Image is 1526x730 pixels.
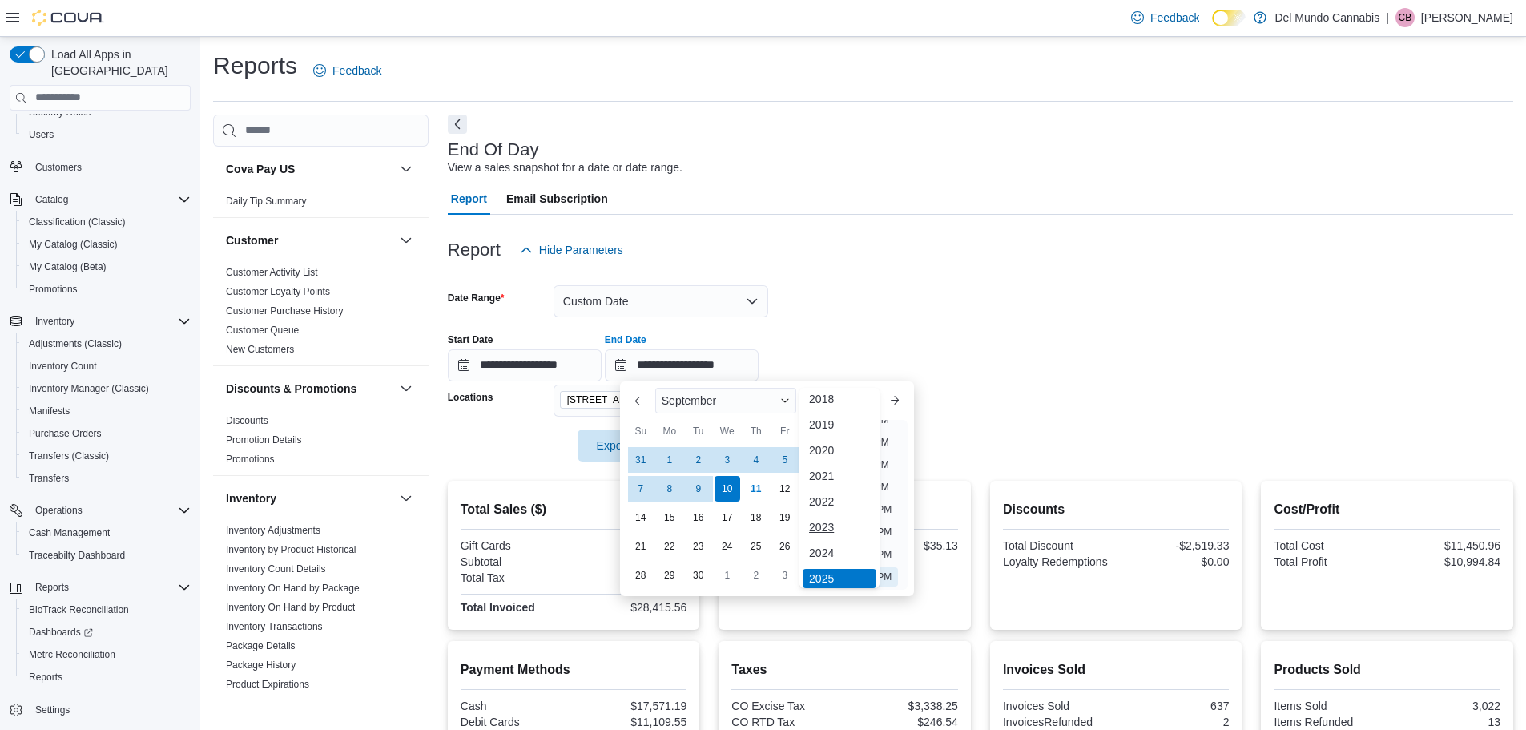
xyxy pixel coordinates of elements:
[29,526,110,539] span: Cash Management
[1421,8,1513,27] p: [PERSON_NAME]
[657,505,682,530] div: day-15
[22,645,122,664] a: Metrc Reconciliation
[16,377,197,400] button: Inventory Manager (Classic)
[22,379,191,398] span: Inventory Manager (Classic)
[567,392,662,408] span: [STREET_ADDRESS]
[1391,716,1500,728] div: 13
[22,546,131,565] a: Traceabilty Dashboard
[29,382,149,395] span: Inventory Manager (Classic)
[213,263,429,365] div: Customer
[226,414,268,427] span: Discounts
[715,447,740,473] div: day-3
[226,601,355,614] span: Inventory On Hand by Product
[1003,500,1230,519] h2: Discounts
[686,534,711,559] div: day-23
[772,534,798,559] div: day-26
[226,381,393,397] button: Discounts & Promotions
[461,700,570,712] div: Cash
[226,640,296,651] a: Package Details
[29,216,126,228] span: Classification (Classic)
[29,700,191,720] span: Settings
[848,700,958,712] div: $3,338.25
[29,157,191,177] span: Customers
[655,388,796,413] div: Button. Open the month selector. September is currently selected.
[16,256,197,278] button: My Catalog (Beta)
[29,700,76,720] a: Settings
[448,333,493,346] label: Start Date
[22,357,103,376] a: Inventory Count
[16,422,197,445] button: Purchase Orders
[577,539,686,552] div: $0.00
[226,524,320,537] span: Inventory Adjustments
[226,325,299,336] a: Customer Queue
[1391,539,1500,552] div: $11,450.96
[29,190,191,209] span: Catalog
[16,522,197,544] button: Cash Management
[626,446,828,590] div: September, 2025
[226,415,268,426] a: Discounts
[22,212,132,232] a: Classification (Classic)
[882,388,908,413] button: Next month
[686,418,711,444] div: Tu
[22,446,115,466] a: Transfers (Classic)
[22,280,191,299] span: Promotions
[554,285,768,317] button: Custom Date
[451,183,487,215] span: Report
[772,476,798,502] div: day-12
[29,427,102,440] span: Purchase Orders
[22,469,75,488] a: Transfers
[1391,555,1500,568] div: $10,994.84
[803,543,876,563] div: 2024
[397,379,416,398] button: Discounts & Promotions
[226,583,360,594] a: Inventory On Hand by Package
[3,698,197,721] button: Settings
[29,158,88,177] a: Customers
[16,467,197,490] button: Transfers
[686,505,711,530] div: day-16
[731,700,841,712] div: CO Excise Tax
[461,539,570,552] div: Gift Cards
[16,666,197,688] button: Reports
[226,490,393,506] button: Inventory
[22,523,191,542] span: Cash Management
[29,337,122,350] span: Adjustments (Classic)
[803,518,876,537] div: 2023
[29,603,129,616] span: BioTrack Reconciliation
[22,667,191,687] span: Reports
[1119,555,1229,568] div: $0.00
[1003,539,1113,552] div: Total Discount
[628,447,654,473] div: day-31
[22,523,116,542] a: Cash Management
[16,278,197,300] button: Promotions
[22,401,76,421] a: Manifests
[22,424,191,443] span: Purchase Orders
[29,501,191,520] span: Operations
[461,571,570,584] div: Total Tax
[16,123,197,146] button: Users
[513,234,630,266] button: Hide Parameters
[772,505,798,530] div: day-19
[743,563,769,588] div: day-2
[226,161,393,177] button: Cova Pay US
[226,454,275,465] a: Promotions
[461,500,687,519] h2: Total Sales ($)
[226,659,296,672] span: Package History
[1399,8,1412,27] span: CB
[22,645,191,664] span: Metrc Reconciliation
[560,391,682,409] span: 2394 S Broadway
[35,161,82,174] span: Customers
[307,54,388,87] a: Feedback
[213,411,429,475] div: Discounts & Promotions
[22,600,191,619] span: BioTrack Reconciliation
[226,434,302,446] a: Promotion Details
[29,472,69,485] span: Transfers
[1395,8,1415,27] div: Cody Brumfield
[578,430,667,462] button: Export
[448,159,682,176] div: View a sales snapshot for a date or date range.
[577,555,686,568] div: $22,445.80
[226,563,326,575] a: Inventory Count Details
[743,418,769,444] div: Th
[1150,10,1199,26] span: Feedback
